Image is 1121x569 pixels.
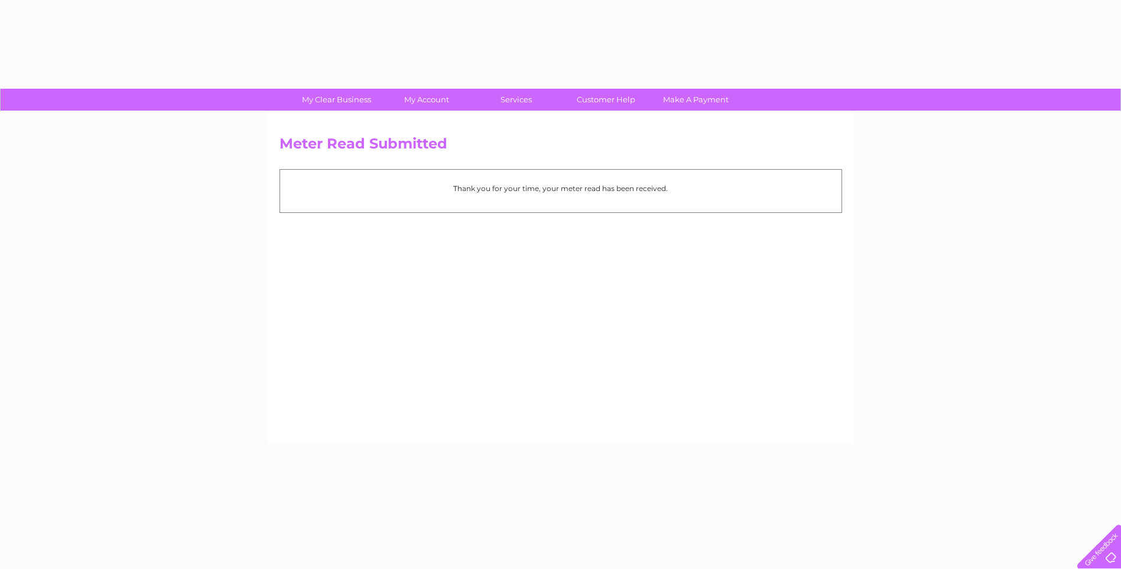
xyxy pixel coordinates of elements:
[288,89,385,111] a: My Clear Business
[378,89,475,111] a: My Account
[280,135,842,158] h2: Meter Read Submitted
[557,89,655,111] a: Customer Help
[647,89,745,111] a: Make A Payment
[467,89,565,111] a: Services
[286,183,836,194] p: Thank you for your time, your meter read has been received.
